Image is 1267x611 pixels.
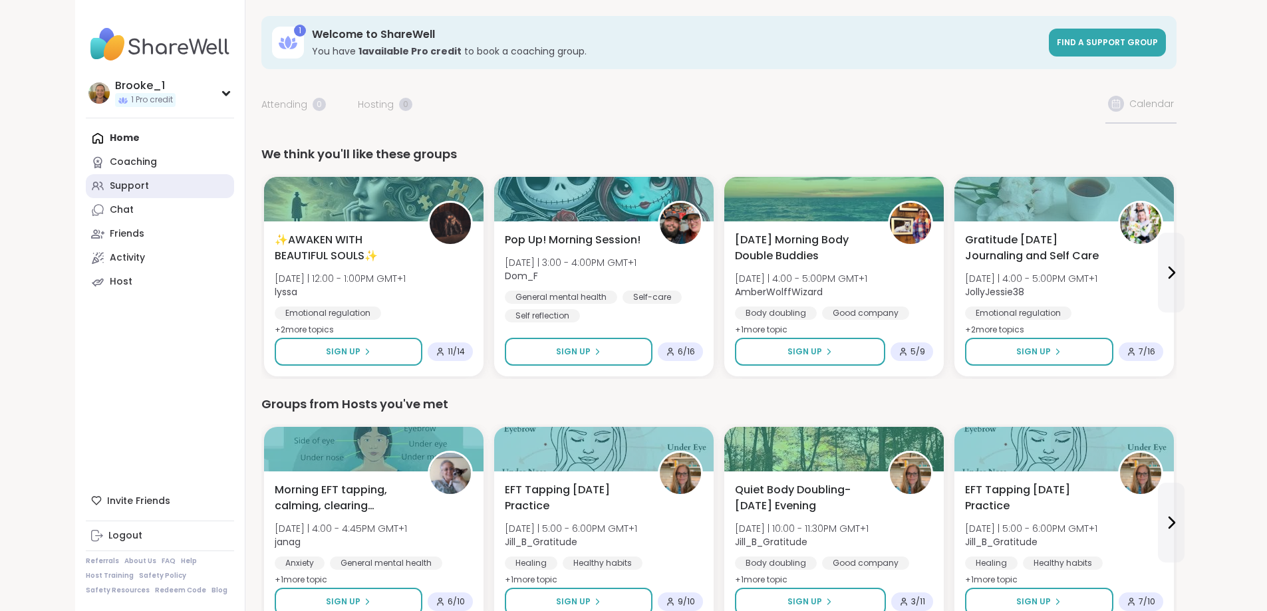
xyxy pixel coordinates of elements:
div: Anxiety [275,556,325,570]
a: Coaching [86,150,234,174]
span: [DATE] | 10:00 - 11:30PM GMT+1 [735,522,869,535]
div: Support [110,180,149,193]
b: janag [275,535,301,549]
img: Jill_B_Gratitude [660,453,701,494]
b: 1 available Pro credit [358,45,462,58]
img: Dom_F [660,203,701,244]
div: Emotional regulation [275,306,381,320]
span: [DATE] | 4:00 - 5:00PM GMT+1 [965,272,1097,285]
div: Coaching [110,156,157,169]
span: Sign Up [787,346,822,358]
a: Host Training [86,571,134,580]
b: Jill_B_Gratitude [965,535,1038,549]
span: [DATE] Morning Body Double Buddies [735,232,873,264]
div: Activity [110,251,145,265]
span: 6 / 16 [678,346,695,357]
span: Sign Up [556,346,591,358]
img: JollyJessie38 [1120,203,1161,244]
div: Chat [110,203,134,217]
div: Body doubling [735,306,817,320]
a: Safety Policy [139,571,186,580]
div: Brooke_1 [115,78,176,93]
span: Morning EFT tapping, calming, clearing exercises [275,482,413,514]
img: Jill_B_Gratitude [890,453,931,494]
span: EFT Tapping [DATE] Practice [505,482,643,514]
div: Emotional regulation [965,306,1071,320]
a: Chat [86,198,234,222]
div: Invite Friends [86,489,234,513]
span: 9 / 10 [678,596,695,607]
a: Blog [211,586,227,595]
span: 5 / 9 [911,346,925,357]
div: Healthy habits [1023,556,1103,570]
a: FAQ [162,556,176,566]
a: Referrals [86,556,119,566]
span: 7 / 16 [1139,346,1155,357]
span: Sign Up [1016,596,1051,608]
div: Friends [110,227,144,241]
div: Good company [822,556,909,570]
b: lyssa [275,285,297,299]
h3: You have to book a coaching group. [312,45,1041,58]
h3: Welcome to ShareWell [312,27,1041,42]
div: General mental health [505,291,617,304]
img: janag [430,453,471,494]
img: AmberWolffWizard [890,203,931,244]
button: Sign Up [735,338,885,366]
span: 3 / 11 [911,596,925,607]
a: Support [86,174,234,198]
span: Sign Up [556,596,591,608]
span: [DATE] | 5:00 - 6:00PM GMT+1 [965,522,1097,535]
a: Redeem Code [155,586,206,595]
a: About Us [124,556,156,566]
div: Good company [822,306,909,320]
span: Quiet Body Doubling- [DATE] Evening [735,482,873,514]
a: Help [181,556,197,566]
div: Self reflection [505,309,580,322]
a: Activity [86,246,234,270]
a: Find a support group [1049,29,1166,57]
span: [DATE] | 5:00 - 6:00PM GMT+1 [505,522,637,535]
img: ShareWell Nav Logo [86,21,234,68]
img: lyssa [430,203,471,244]
a: Host [86,270,234,294]
div: Healthy habits [563,556,642,570]
div: We think you'll like these groups [261,145,1177,164]
span: ✨AWAKEN WITH BEAUTIFUL SOULS✨ [275,232,413,264]
span: 11 / 14 [448,346,465,357]
span: Find a support group [1057,37,1158,48]
div: Groups from Hosts you've met [261,395,1177,414]
div: General mental health [330,556,442,570]
b: Dom_F [505,269,538,283]
span: Gratitude [DATE] Journaling and Self Care [965,232,1103,264]
span: 7 / 10 [1139,596,1155,607]
button: Sign Up [965,338,1113,366]
span: Pop Up! Morning Session! [505,232,640,248]
span: 1 Pro credit [131,94,173,106]
img: Brooke_1 [88,82,110,104]
span: [DATE] | 3:00 - 4:00PM GMT+1 [505,256,636,269]
div: Healing [965,556,1018,570]
a: Logout [86,524,234,548]
div: Logout [108,529,142,543]
img: Jill_B_Gratitude [1120,453,1161,494]
span: Sign Up [787,596,822,608]
div: Self-care [623,291,682,304]
span: Sign Up [1016,346,1051,358]
button: Sign Up [505,338,652,366]
div: Healing [505,556,557,570]
b: AmberWolffWizard [735,285,823,299]
div: Body doubling [735,556,817,570]
b: Jill_B_Gratitude [505,535,577,549]
div: Host [110,275,132,289]
a: Friends [86,222,234,246]
span: Sign Up [326,346,360,358]
span: [DATE] | 4:00 - 4:45PM GMT+1 [275,522,407,535]
b: JollyJessie38 [965,285,1024,299]
span: [DATE] | 4:00 - 5:00PM GMT+1 [735,272,867,285]
b: Jill_B_Gratitude [735,535,807,549]
span: [DATE] | 12:00 - 1:00PM GMT+1 [275,272,406,285]
div: 1 [294,25,306,37]
span: 6 / 10 [448,596,465,607]
button: Sign Up [275,338,422,366]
